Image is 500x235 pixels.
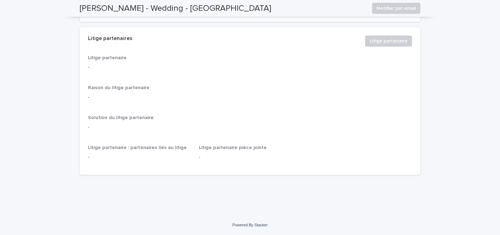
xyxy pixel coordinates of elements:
span: Litige partenaire : partenaires liés au litige [88,145,187,150]
button: Notifier par email [372,3,420,14]
p: - [88,94,412,101]
span: Litige partenaire [370,38,408,45]
span: Notifier par email [377,5,416,12]
a: Powered By Stacker [232,223,267,227]
h2: [PERSON_NAME] - Wedding - [GEOGRAPHIC_DATA] [80,3,271,14]
span: Solution du litige partenaire [88,115,154,120]
span: Litige partenaire [88,55,127,60]
p: - [199,154,301,161]
span: Litige partenaire pièce jointe [199,145,267,150]
h2: Litige partenaires [88,36,132,42]
p: - [88,154,191,161]
span: Raison du litige partenaire [88,85,150,90]
p: - [88,124,412,131]
button: Litige partenaire [365,36,412,47]
p: - [88,64,191,71]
